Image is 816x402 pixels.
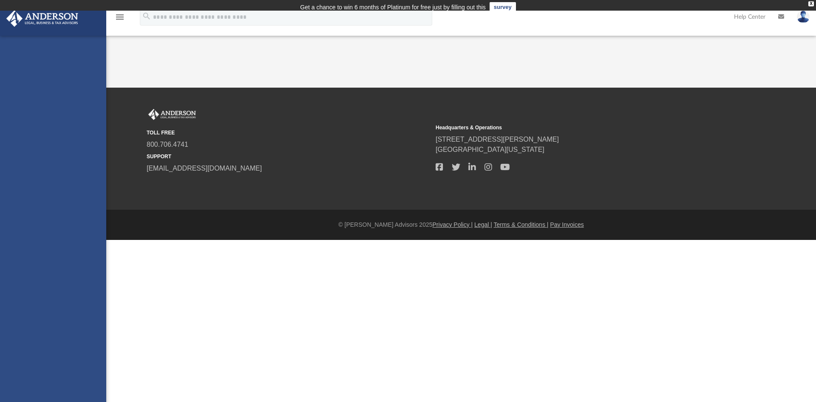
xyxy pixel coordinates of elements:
div: Get a chance to win 6 months of Platinum for free just by filling out this [300,2,486,12]
a: survey [490,2,516,12]
small: TOLL FREE [147,129,430,137]
i: search [142,11,151,21]
div: close [808,1,814,6]
div: © [PERSON_NAME] Advisors 2025 [106,220,816,229]
a: [GEOGRAPHIC_DATA][US_STATE] [436,146,544,153]
a: [STREET_ADDRESS][PERSON_NAME] [436,136,559,143]
a: Privacy Policy | [433,221,473,228]
a: Legal | [474,221,492,228]
small: SUPPORT [147,153,430,160]
i: menu [115,12,125,22]
a: 800.706.4741 [147,141,188,148]
a: Terms & Conditions | [494,221,549,228]
a: menu [115,16,125,22]
small: Headquarters & Operations [436,124,719,131]
a: [EMAIL_ADDRESS][DOMAIN_NAME] [147,165,262,172]
img: Anderson Advisors Platinum Portal [147,109,198,120]
img: Anderson Advisors Platinum Portal [4,10,81,27]
img: User Pic [797,11,810,23]
a: Pay Invoices [550,221,584,228]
